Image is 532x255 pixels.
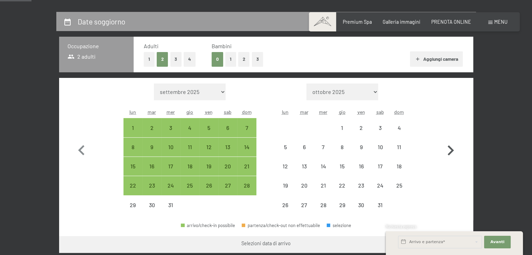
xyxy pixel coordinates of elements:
button: 1 [144,52,155,66]
div: arrivo/check-in possibile [181,223,235,228]
div: Thu Jan 29 2026 [333,196,352,214]
div: 17 [162,163,179,181]
abbr: mercoledì [319,109,327,115]
div: 14 [314,163,332,181]
div: Tue Dec 23 2025 [142,176,161,195]
div: Mon Jan 05 2026 [276,138,295,156]
div: arrivo/check-in possibile [142,176,161,195]
div: 18 [181,163,199,181]
span: 2 adulti [68,53,96,60]
button: 1 [225,52,236,66]
div: 16 [352,163,370,181]
div: arrivo/check-in non effettuabile [142,196,161,214]
div: Wed Jan 21 2026 [314,176,333,195]
div: Thu Jan 01 2026 [333,118,352,137]
div: 26 [200,183,218,200]
div: arrivo/check-in possibile [123,118,142,137]
div: arrivo/check-in possibile [161,118,180,137]
div: Thu Jan 15 2026 [333,157,352,176]
div: arrivo/check-in non effettuabile [333,118,352,137]
div: 23 [143,183,161,200]
div: 30 [143,202,161,220]
span: Bambini [212,43,232,49]
div: arrivo/check-in possibile [161,157,180,176]
abbr: martedì [148,109,156,115]
div: 28 [238,183,255,200]
div: 28 [314,202,332,220]
div: arrivo/check-in non effettuabile [314,138,333,156]
div: 2 [352,125,370,143]
abbr: martedì [300,109,308,115]
div: arrivo/check-in possibile [142,118,161,137]
div: 31 [371,202,389,220]
div: arrivo/check-in possibile [199,157,218,176]
div: Fri Jan 23 2026 [352,176,370,195]
div: Tue Dec 16 2025 [142,157,161,176]
div: arrivo/check-in non effettuabile [314,196,333,214]
div: arrivo/check-in possibile [142,157,161,176]
div: Thu Jan 08 2026 [333,138,352,156]
div: arrivo/check-in non effettuabile [390,176,409,195]
abbr: mercoledì [166,109,175,115]
div: 3 [162,125,179,143]
div: Fri Jan 30 2026 [352,196,370,214]
div: 29 [124,202,142,220]
div: 4 [390,125,408,143]
div: 10 [371,144,389,162]
div: Sat Dec 27 2025 [218,176,237,195]
div: 26 [276,202,294,220]
div: 13 [296,163,313,181]
span: Richiesta express [386,224,417,229]
div: arrivo/check-in possibile [180,157,199,176]
div: arrivo/check-in non effettuabile [352,176,370,195]
div: arrivo/check-in non effettuabile [314,176,333,195]
abbr: domenica [242,109,252,115]
div: 17 [371,163,389,181]
div: arrivo/check-in possibile [123,176,142,195]
div: arrivo/check-in non effettuabile [371,176,390,195]
div: arrivo/check-in non effettuabile [371,196,390,214]
div: arrivo/check-in possibile [218,138,237,156]
div: arrivo/check-in non effettuabile [371,157,390,176]
div: 9 [352,144,370,162]
div: arrivo/check-in non effettuabile [295,157,314,176]
div: arrivo/check-in non effettuabile [123,196,142,214]
div: Thu Jan 22 2026 [333,176,352,195]
div: 21 [314,183,332,200]
div: Sat Jan 31 2026 [371,196,390,214]
span: PRENOTA ONLINE [431,19,471,25]
div: arrivo/check-in non effettuabile [352,196,370,214]
div: arrivo/check-in non effettuabile [333,157,352,176]
div: 2 [143,125,161,143]
div: arrivo/check-in non effettuabile [276,196,295,214]
div: arrivo/check-in possibile [199,118,218,137]
div: Sun Jan 25 2026 [390,176,409,195]
div: Wed Jan 07 2026 [314,138,333,156]
div: Thu Dec 04 2025 [180,118,199,137]
span: Galleria immagini [383,19,420,25]
div: 8 [333,144,351,162]
div: arrivo/check-in possibile [218,118,237,137]
div: Fri Jan 16 2026 [352,157,370,176]
div: 15 [333,163,351,181]
abbr: domenica [394,109,404,115]
div: 20 [219,163,236,181]
button: Mese precedente [71,83,92,215]
button: 2 [157,52,168,66]
div: 6 [296,144,313,162]
div: arrivo/check-in non effettuabile [390,138,409,156]
div: arrivo/check-in non effettuabile [352,138,370,156]
div: arrivo/check-in non effettuabile [295,138,314,156]
div: Sun Jan 11 2026 [390,138,409,156]
div: Mon Dec 01 2025 [123,118,142,137]
div: 8 [124,144,142,162]
div: 20 [296,183,313,200]
div: Tue Jan 20 2026 [295,176,314,195]
div: Sat Jan 24 2026 [371,176,390,195]
div: Sat Dec 06 2025 [218,118,237,137]
h2: Date soggiorno [78,17,125,26]
div: 30 [352,202,370,220]
abbr: lunedì [282,109,289,115]
div: arrivo/check-in possibile [237,118,256,137]
div: Sat Jan 03 2026 [371,118,390,137]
